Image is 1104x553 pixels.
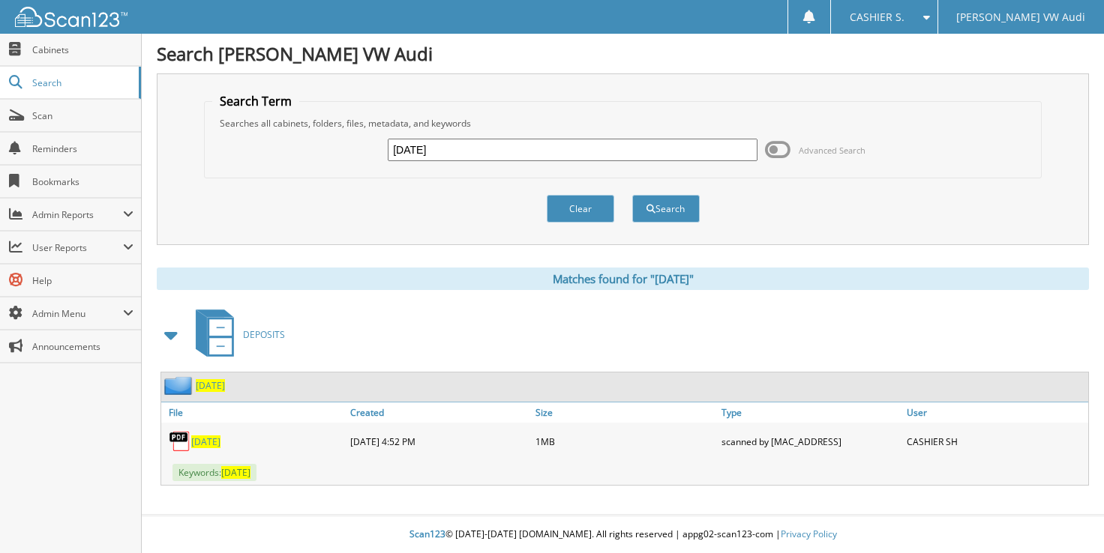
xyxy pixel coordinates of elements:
[172,464,256,481] span: Keywords:
[32,109,133,122] span: Scan
[32,76,131,89] span: Search
[346,402,532,423] a: Created
[799,145,865,156] span: Advanced Search
[243,328,285,341] span: DEPOSITS
[532,402,717,423] a: Size
[409,528,445,540] span: Scan123
[221,466,250,479] span: [DATE]
[212,117,1033,130] div: Searches all cabinets, folders, files, metadata, and keywords
[32,175,133,188] span: Bookmarks
[212,93,299,109] legend: Search Term
[187,305,285,364] a: DEPOSITS
[903,426,1088,456] div: CASHIER SH
[1029,481,1104,553] iframe: Chat Widget
[850,13,904,22] span: CASHIER S.
[32,43,133,56] span: Cabinets
[196,379,225,392] a: [DATE]
[547,195,614,223] button: Clear
[346,426,532,456] div: [DATE] 4:52 PM
[32,340,133,353] span: Announcements
[157,268,1089,290] div: Matches found for "[DATE]"
[532,426,717,456] div: 1MB
[169,430,191,453] img: PDF.png
[15,7,127,27] img: scan123-logo-white.svg
[956,13,1085,22] span: [PERSON_NAME] VW Audi
[157,41,1089,66] h1: Search [PERSON_NAME] VW Audi
[781,528,837,540] a: Privacy Policy
[903,402,1088,423] a: User
[32,241,123,254] span: User Reports
[32,307,123,320] span: Admin Menu
[164,376,196,395] img: folder2.png
[632,195,700,223] button: Search
[32,208,123,221] span: Admin Reports
[191,435,220,448] a: [DATE]
[142,516,1104,553] div: © [DATE]-[DATE] [DOMAIN_NAME]. All rights reserved | appg02-scan123-com |
[32,274,133,287] span: Help
[718,426,903,456] div: scanned by [MAC_ADDRESS]
[32,142,133,155] span: Reminders
[161,402,346,423] a: File
[718,402,903,423] a: Type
